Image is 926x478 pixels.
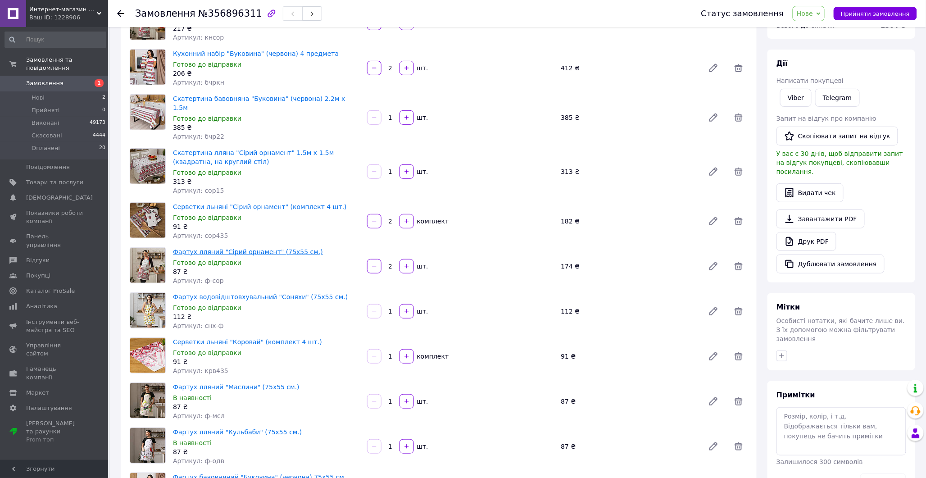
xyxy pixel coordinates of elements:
[557,350,701,363] div: 91 ₴
[173,447,360,456] div: 87 ₴
[173,214,241,221] span: Готово до відправки
[135,8,195,19] span: Замовлення
[776,458,863,465] span: Залишилося 300 символів
[130,248,165,283] img: Фартух лляний "Сірий орнамент" (75х55 см.)
[173,187,224,194] span: Артикул: сор15
[730,347,748,365] span: Видалити
[26,194,93,202] span: [DEMOGRAPHIC_DATA]
[173,394,212,401] span: В наявності
[5,32,106,48] input: Пошук
[557,440,701,453] div: 87 ₴
[173,123,360,132] div: 385 ₴
[173,95,345,111] a: Скатертина бавовняна "Буковина" (червона) 2.2м х 1.5м
[415,397,429,406] div: шт.
[776,183,844,202] button: Видати чек
[173,383,300,391] a: Фартух лляний "Маслини" (75х55 см.)
[704,59,722,77] a: Редагувати
[173,203,347,210] a: Серветки льняні "Сірий орнамент" (комплект 4 шт.)
[173,222,360,231] div: 91 ₴
[32,144,60,152] span: Оплачені
[29,5,97,14] span: Интернет-магазин "Платки опт"
[173,293,348,300] a: Фартух водовідштовхувальний "Соняхи" (75х55 см.)
[173,149,334,165] a: Скатертина лляна "Сірий орнамент" 1.5м х 1.5м (квадратна, на круглий стіл)
[117,9,124,18] div: Повернутися назад
[797,10,813,17] span: Нове
[730,59,748,77] span: Видалити
[730,257,748,275] span: Видалити
[26,56,108,72] span: Замовлення та повідомлення
[704,347,722,365] a: Редагувати
[173,248,323,255] a: Фартух лляний "Сірий орнамент" (75х55 см.)
[130,203,165,238] img: Серветки льняні "Сірий орнамент" (комплект 4 шт.)
[102,106,105,114] span: 0
[26,404,72,412] span: Налаштування
[557,111,701,124] div: 385 ₴
[173,115,241,122] span: Готово до відправки
[841,10,910,17] span: Прийняти замовлення
[701,9,784,18] div: Статус замовлення
[730,109,748,127] span: Видалити
[776,127,898,146] button: Скопіювати запит на відгук
[730,302,748,320] span: Видалити
[173,259,241,266] span: Готово до відправки
[780,89,812,107] a: Viber
[26,79,64,87] span: Замовлення
[704,163,722,181] a: Редагувати
[130,338,165,373] img: Серветки льняні "Коровай" (комплект 4 шт.)
[26,389,49,397] span: Маркет
[730,212,748,230] span: Видалити
[26,272,50,280] span: Покупці
[881,22,906,29] b: 2364 ₴
[26,209,83,225] span: Показники роботи компанії
[704,212,722,230] a: Редагувати
[26,232,83,249] span: Панель управління
[173,357,360,366] div: 91 ₴
[90,119,105,127] span: 49173
[730,163,748,181] span: Видалити
[173,402,360,411] div: 87 ₴
[776,22,835,29] span: Всього до сплати
[173,428,302,436] a: Фартух лляний "Кульбаби" (75х55 см.)
[173,267,360,276] div: 87 ₴
[776,255,885,273] button: Дублювати замовлення
[557,62,701,74] div: 412 ₴
[26,287,75,295] span: Каталог ProSale
[704,437,722,455] a: Редагувати
[557,260,701,273] div: 174 ₴
[557,395,701,408] div: 87 ₴
[704,257,722,275] a: Редагувати
[32,106,59,114] span: Прийняті
[557,215,701,228] div: 182 ₴
[173,177,360,186] div: 313 ₴
[415,64,429,73] div: шт.
[26,302,57,310] span: Аналітика
[173,412,225,419] span: Артикул: ф-мсл
[704,302,722,320] a: Редагувати
[130,293,165,328] img: Фартух водовідштовхувальний "Соняхи" (75х55 см.)
[415,113,429,122] div: шт.
[557,305,701,318] div: 112 ₴
[32,132,62,140] span: Скасовані
[173,367,228,374] span: Артикул: крв435
[776,209,865,228] a: Завантажити PDF
[26,341,83,358] span: Управління сайтом
[776,59,788,68] span: Дії
[130,149,165,184] img: Скатертина лляна "Сірий орнамент" 1.5м х 1.5м (квадратна, на круглий стіл)
[173,24,360,33] div: 217 ₴
[95,79,104,87] span: 1
[102,94,105,102] span: 2
[415,167,429,176] div: шт.
[776,391,815,399] span: Примітки
[198,8,262,19] span: №356896311
[29,14,108,22] div: Ваш ID: 1228906
[730,392,748,410] span: Видалити
[173,322,224,329] span: Артикул: снх-ф
[415,307,429,316] div: шт.
[130,428,165,463] img: Фартух лляний "Кульбаби" (75х55 см.)
[26,178,83,187] span: Товари та послуги
[26,163,70,171] span: Повідомлення
[173,304,241,311] span: Готово до відправки
[130,383,165,418] img: Фартух лляний "Маслини" (75х55 см.)
[173,79,224,86] span: Артикул: бчркн
[173,232,228,239] span: Артикул: сор435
